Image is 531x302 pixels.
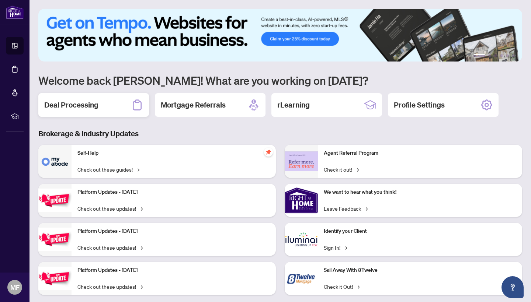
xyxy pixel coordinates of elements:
[77,266,270,274] p: Platform Updates - [DATE]
[161,100,226,110] h2: Mortgage Referrals
[77,149,270,157] p: Self-Help
[44,100,98,110] h2: Deal Processing
[77,165,139,173] a: Check out these guides!→
[6,6,24,19] img: logo
[139,243,143,252] span: →
[343,243,347,252] span: →
[324,165,359,173] a: Check it out!→
[494,54,497,57] button: 3
[277,100,310,110] h2: rLearning
[77,188,270,196] p: Platform Updates - [DATE]
[356,282,360,291] span: →
[324,243,347,252] a: Sign In!→
[500,54,503,57] button: 4
[506,54,509,57] button: 5
[38,228,72,251] img: Platform Updates - July 8, 2025
[77,227,270,235] p: Platform Updates - [DATE]
[38,189,72,212] img: Platform Updates - July 21, 2025
[38,9,522,62] img: Slide 0
[77,243,143,252] a: Check out these updates!→
[285,262,318,295] img: Sail Away With 8Twelve
[285,184,318,217] img: We want to hear what you think!
[364,204,368,213] span: →
[394,100,445,110] h2: Profile Settings
[139,204,143,213] span: →
[355,165,359,173] span: →
[77,282,143,291] a: Check out these updates!→
[10,282,20,292] span: MF
[38,145,72,178] img: Self-Help
[324,204,368,213] a: Leave Feedback→
[38,129,522,139] h3: Brokerage & Industry Updates
[324,227,516,235] p: Identify your Client
[324,149,516,157] p: Agent Referral Program
[488,54,491,57] button: 2
[324,188,516,196] p: We want to hear what you think!
[285,151,318,172] img: Agent Referral Program
[285,223,318,256] img: Identify your Client
[136,165,139,173] span: →
[324,266,516,274] p: Sail Away With 8Twelve
[264,148,273,157] span: pushpin
[139,282,143,291] span: →
[38,267,72,290] img: Platform Updates - June 23, 2025
[324,282,360,291] a: Check it Out!→
[473,54,485,57] button: 1
[38,73,522,87] h1: Welcome back [PERSON_NAME]! What are you working on [DATE]?
[512,54,515,57] button: 6
[502,276,524,298] button: Open asap
[77,204,143,213] a: Check out these updates!→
